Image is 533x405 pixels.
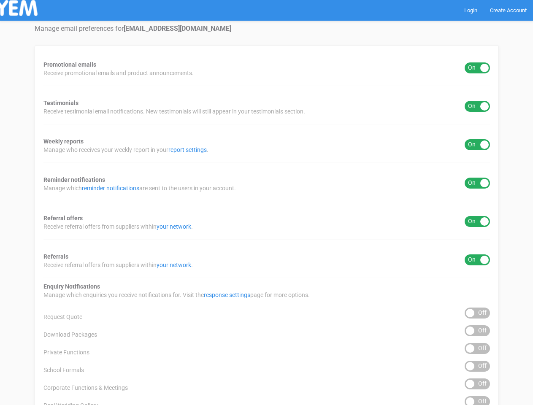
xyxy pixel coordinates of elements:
span: Receive referral offers from suppliers within . [43,261,193,269]
strong: Testimonials [43,100,78,106]
a: report settings [168,146,207,153]
strong: Enquiry Notifications [43,283,100,290]
a: your network [157,223,191,230]
span: Receive referral offers from suppliers within . [43,222,193,231]
span: Manage who receives your weekly report in your . [43,146,208,154]
span: Receive testimonial email notifications. New testimonials will still appear in your testimonials ... [43,107,305,116]
strong: [EMAIL_ADDRESS][DOMAIN_NAME] [124,24,231,32]
span: Manage which are sent to the users in your account. [43,184,236,192]
strong: Promotional emails [43,61,96,68]
strong: Weekly reports [43,138,84,145]
strong: Reminder notifications [43,176,105,183]
span: Manage which enquiries you receive notifications for. Visit the page for more options. [43,291,310,299]
a: your network [157,262,191,268]
strong: Referral offers [43,215,83,221]
span: Receive promotional emails and product announcements. [43,69,194,77]
span: Request Quote [43,313,82,321]
h4: Manage email preferences for [35,25,499,32]
span: Corporate Functions & Meetings [43,383,128,392]
span: Private Functions [43,348,89,356]
span: School Formals [43,366,84,374]
span: Download Packages [43,330,97,339]
a: response settings [204,292,250,298]
strong: Referrals [43,253,68,260]
a: reminder notifications [82,185,139,192]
